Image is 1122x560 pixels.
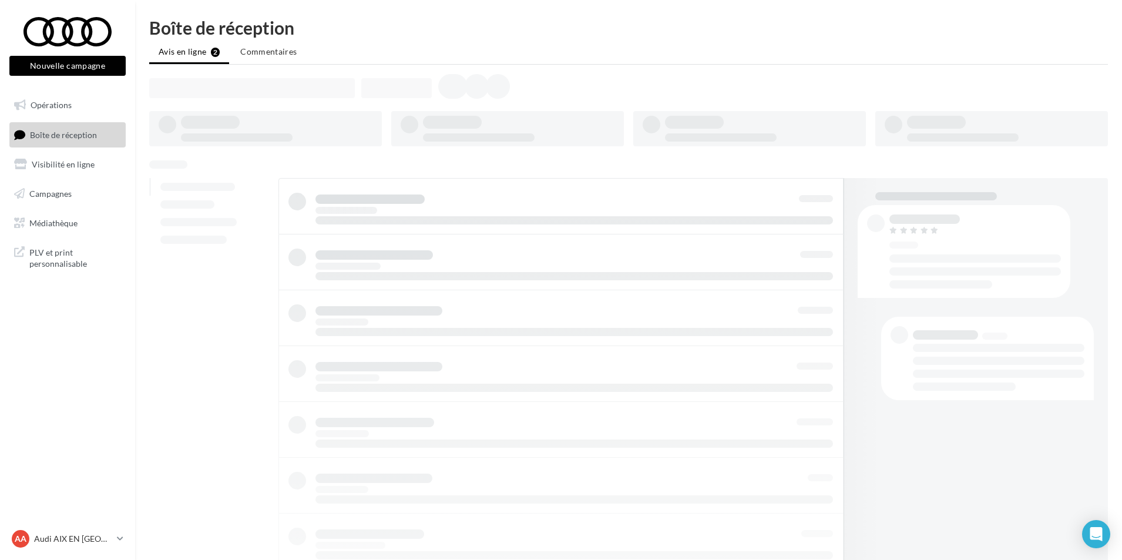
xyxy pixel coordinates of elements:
[9,528,126,550] a: AA Audi AIX EN [GEOGRAPHIC_DATA]
[15,533,26,545] span: AA
[31,100,72,110] span: Opérations
[29,244,121,270] span: PLV et print personnalisable
[149,19,1108,36] div: Boîte de réception
[7,93,128,118] a: Opérations
[7,122,128,147] a: Boîte de réception
[240,46,297,56] span: Commentaires
[29,189,72,199] span: Campagnes
[7,211,128,236] a: Médiathèque
[34,533,112,545] p: Audi AIX EN [GEOGRAPHIC_DATA]
[7,182,128,206] a: Campagnes
[9,56,126,76] button: Nouvelle campagne
[29,217,78,227] span: Médiathèque
[7,152,128,177] a: Visibilité en ligne
[32,159,95,169] span: Visibilité en ligne
[7,240,128,274] a: PLV et print personnalisable
[30,129,97,139] span: Boîte de réception
[1082,520,1110,548] div: Open Intercom Messenger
